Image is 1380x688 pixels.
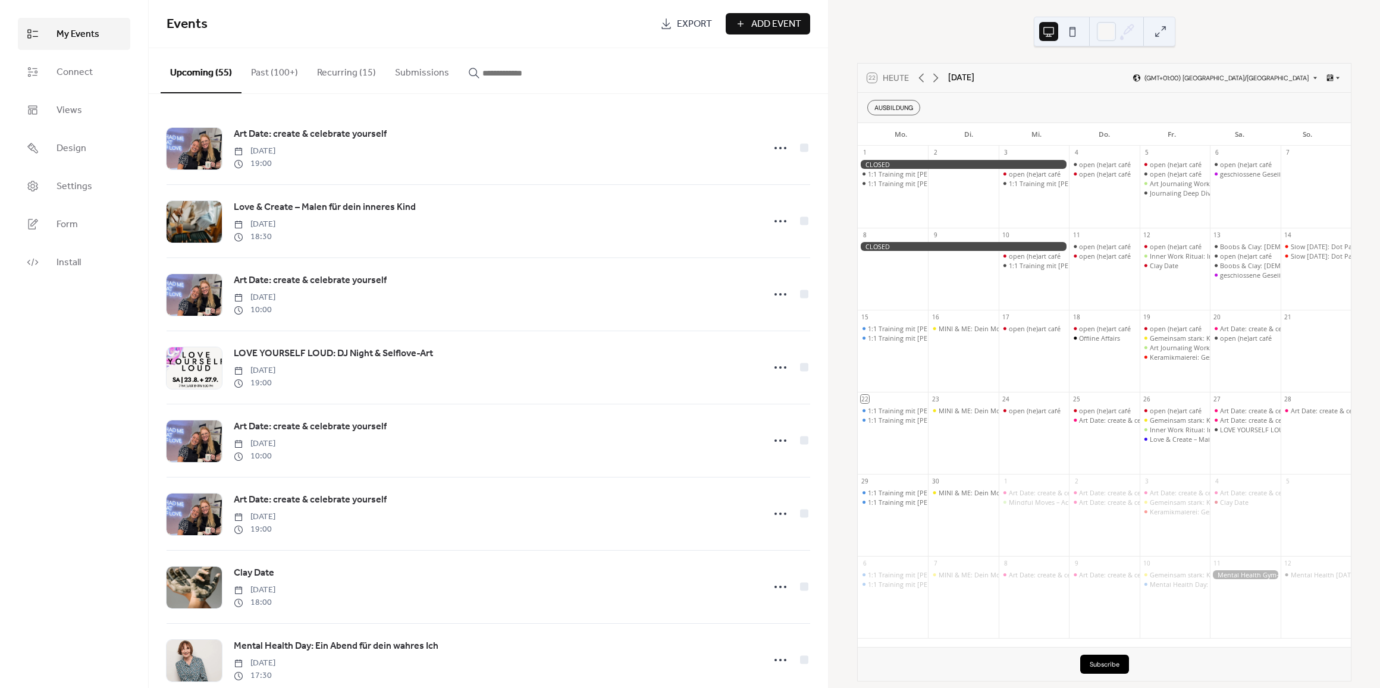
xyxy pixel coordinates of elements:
div: open (he)art café [1210,160,1280,169]
button: Upcoming (55) [161,48,241,93]
div: open (he)art café [1150,160,1202,169]
span: [DATE] [234,584,275,596]
div: open (he)art café [1009,252,1061,260]
div: 1:1 Training mit Caterina [999,179,1069,188]
a: Art Date: create & celebrate yourself [234,127,387,142]
div: open (he)art café [1150,242,1202,251]
div: 1:1 Training mit Caterina (digital oder 5020 Salzburg) [858,334,928,343]
div: 11 [1072,231,1081,239]
span: 18:00 [234,596,275,609]
span: 19:00 [234,377,275,389]
div: 28 [1284,395,1292,403]
div: LOVE YOURSELF LOUD: DJ Night & Selflove-Art [1210,425,1280,434]
div: Art Date: create & celebrate yourself [1079,570,1188,579]
div: 1:1 Training mit Caterina (digital oder 5020 Salzburg) [858,498,928,507]
div: 15 [861,313,869,321]
span: Art Date: create & celebrate yourself [234,420,387,434]
div: Art Date: create & celebrate yourself [1069,570,1139,579]
div: Art Date: create & celebrate yourself [1210,406,1280,415]
span: 19:00 [234,158,275,170]
div: 1:1 Training mit Caterina (digital oder 5020 Salzburg) [858,406,928,415]
div: Clay Date [1220,498,1249,507]
div: MINI & ME: Dein Moment mit Baby [928,406,998,415]
div: Art Date: create & celebrate yourself [1281,406,1351,415]
div: 16 [931,313,940,321]
div: Art Date: create & celebrate yourself [999,570,1069,579]
div: open (he)art café [1069,169,1139,178]
a: Views [18,94,130,126]
div: 13 [1213,231,1222,239]
div: 27 [1213,395,1222,403]
div: open (he)art café [1079,252,1131,260]
div: Mindful Moves – Achtsame Körperübungen für mehr Balance [1009,498,1196,507]
div: 1:1 Training mit [PERSON_NAME] (digital oder 5020 [GEOGRAPHIC_DATA]) [868,324,1092,333]
div: 4 [1072,149,1081,157]
div: MINI & ME: Dein Moment mit Baby [928,570,998,579]
span: Events [167,11,208,37]
div: 26 [1143,395,1151,403]
a: Settings [18,170,130,202]
div: Gemeinsam stark: Kreativzeit für Kind & Eltern [1150,334,1291,343]
div: 2 [1072,477,1081,485]
div: 11 [1213,559,1222,567]
div: Art Date: create & celebrate yourself [1079,498,1188,507]
div: 1:1 Training mit [PERSON_NAME] (digital oder 5020 [GEOGRAPHIC_DATA]) [868,488,1092,497]
span: [DATE] [234,657,275,670]
div: open (he)art café [1069,242,1139,251]
div: 8 [861,231,869,239]
div: open (he)art café [1009,406,1061,415]
span: 10:00 [234,304,275,316]
div: Art Date: create & celebrate yourself [1079,488,1188,497]
div: 3 [1143,477,1151,485]
a: My Events [18,18,130,50]
span: [DATE] [234,365,275,377]
div: 3 [1002,149,1010,157]
div: open (he)art café [1069,406,1139,415]
a: Connect [18,56,130,88]
div: Gemeinsam stark: Kreativzeit für Kind & Eltern [1150,570,1291,579]
a: Mental Health Day: Ein Abend für dein wahres Ich [234,639,438,654]
div: 30 [931,477,940,485]
div: Keramikmalerei: Gestalte deinen Selbstliebe-Anker [1140,507,1210,516]
div: Art Journaling Workshop [1150,343,1225,352]
div: Art Date: create & celebrate yourself [1210,488,1280,497]
div: Clay Date [1150,261,1178,270]
a: Art Date: create & celebrate yourself [234,419,387,435]
div: 1 [1002,477,1010,485]
div: 1:1 Training mit [PERSON_NAME] (digital oder 5020 [GEOGRAPHIC_DATA]) [868,406,1092,415]
div: Offline Affairs [1079,334,1120,343]
div: 6 [861,559,869,567]
div: Gemeinsam stark: Kreativzeit für Kind & Eltern [1150,498,1291,507]
span: 19:00 [234,523,275,536]
div: Art Date: create & celebrate yourself [1210,324,1280,333]
div: LOVE YOURSELF LOUD: DJ Night & Selflove-Art [1220,425,1359,434]
div: open (he)art café [1140,406,1210,415]
span: LOVE YOURSELF LOUD: DJ Night & Selflove-Art [234,347,433,361]
div: Inner Work Ritual: Innere Stimmen sichtbar machen [1150,252,1308,260]
div: Art Date: create & celebrate yourself [1009,488,1118,497]
a: Design [18,132,130,164]
span: Export [677,17,712,32]
div: open (he)art café [1069,324,1139,333]
span: [DATE] [234,218,275,231]
div: Offline Affairs [1069,334,1139,343]
button: Add Event [726,13,810,34]
div: 1:1 Training mit [PERSON_NAME] [868,179,968,188]
div: Di. [935,123,1003,146]
div: Inner Work Ritual: Innere Stimmen sichtbar machen [1140,425,1210,434]
div: Mo. [867,123,935,146]
div: 1:1 Training mit Caterina [999,261,1069,270]
div: 8 [1002,559,1010,567]
span: 17:30 [234,670,275,682]
span: Art Date: create & celebrate yourself [234,493,387,507]
div: 6 [1213,149,1222,157]
div: Art Date: create & celebrate yourself [1140,488,1210,497]
div: 24 [1002,395,1010,403]
span: Add Event [751,17,801,32]
div: Gemeinsam stark: Kreativzeit für Kind & Eltern [1140,416,1210,425]
div: Art Date: create & celebrate yourself [999,488,1069,497]
div: 7 [931,559,940,567]
div: 18 [1072,313,1081,321]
